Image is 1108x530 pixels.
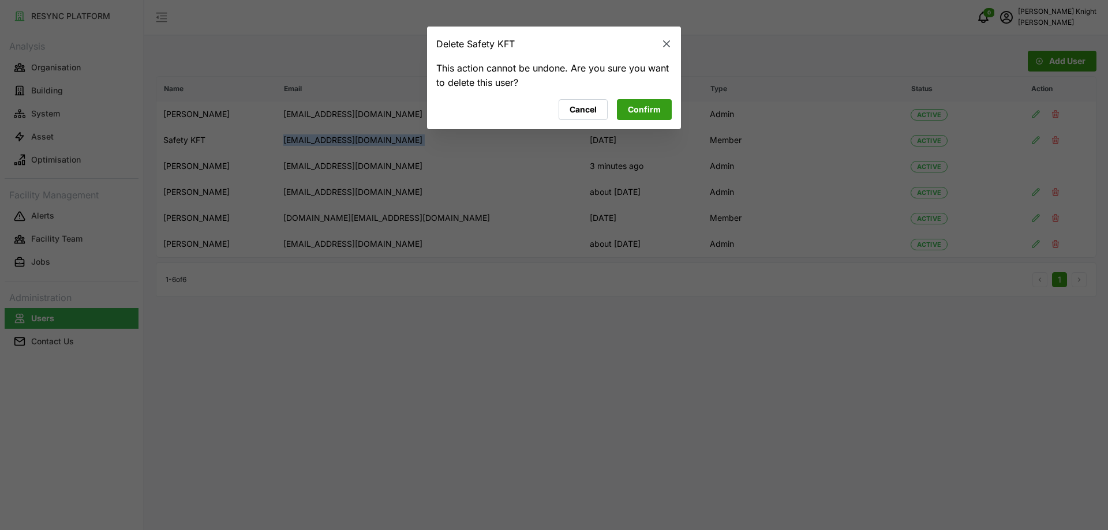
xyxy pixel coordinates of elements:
[436,39,515,48] h2: Delete Safety KFT
[559,99,608,120] button: Cancel
[617,99,672,120] button: Confirm
[628,100,661,119] span: Confirm
[570,100,597,119] span: Cancel
[436,61,672,90] div: This action cannot be undone. Are you sure you want to delete this user?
